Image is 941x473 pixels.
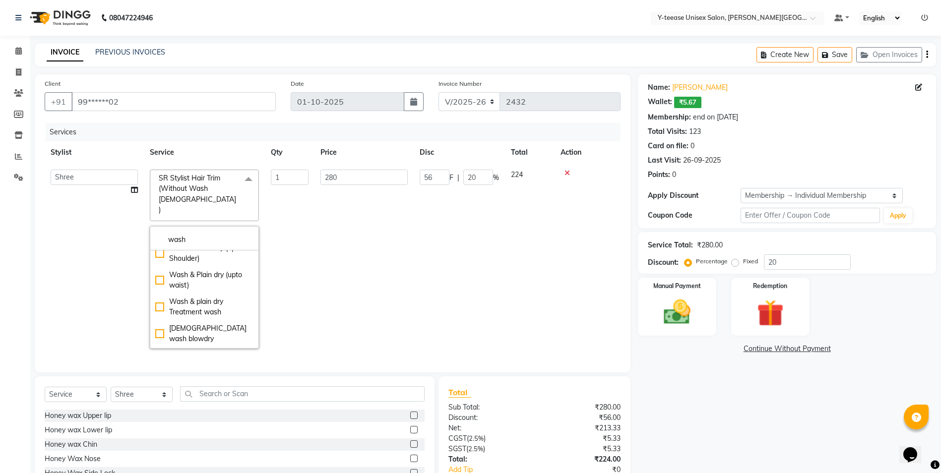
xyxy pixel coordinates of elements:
div: Total Visits: [648,126,687,137]
div: Wallet: [648,97,672,108]
span: SR Stylist Hair Trim (Without Wash [DEMOGRAPHIC_DATA] ) [159,174,236,214]
label: Client [45,79,61,88]
div: Honey Wax Nose [45,454,101,464]
div: Points: [648,170,670,180]
div: Name: [648,82,670,93]
span: % [493,173,499,183]
button: Open Invoices [856,47,922,62]
input: Search by Name/Mobile/Email/Code [71,92,276,111]
div: Total: [441,454,535,465]
div: ₹280.00 [697,240,723,250]
div: ( ) [441,444,535,454]
div: Sub Total: [441,402,535,413]
button: Apply [884,208,912,223]
span: SGST [448,444,466,453]
div: ( ) [441,433,535,444]
b: 08047224946 [109,4,153,32]
div: ₹280.00 [535,402,628,413]
div: Honey wax Lower lip [45,425,112,435]
span: 2.5% [468,445,483,453]
th: Action [555,141,621,164]
a: x [161,205,165,214]
img: _cash.svg [655,296,699,328]
button: +91 [45,92,72,111]
a: INVOICE [47,44,83,61]
th: Stylist [45,141,144,164]
div: Card on file: [648,141,689,151]
div: Membership: [648,112,691,122]
span: 224 [511,170,523,179]
div: Wash & plain dry Treatment wash [155,296,253,317]
button: Save [817,47,852,62]
th: Disc [414,141,505,164]
div: Discount: [441,413,535,423]
th: Qty [265,141,314,164]
div: Last Visit: [648,155,681,166]
span: | [457,173,459,183]
div: [DEMOGRAPHIC_DATA] wash blowdry [155,323,253,344]
span: 2.5% [469,434,484,442]
div: 0 [672,170,676,180]
div: Discount: [648,257,679,268]
span: ₹5.67 [674,97,701,108]
div: ₹213.33 [535,423,628,433]
input: Search or Scan [180,386,425,402]
div: Coupon Code [648,210,741,221]
div: 26-09-2025 [683,155,721,166]
th: Price [314,141,414,164]
div: Net: [441,423,535,433]
div: Honey wax Upper lip [45,411,111,421]
label: Percentage [696,257,728,266]
input: multiselect-search [155,235,253,245]
div: Apply Discount [648,190,741,201]
img: _gift.svg [749,296,792,330]
label: Date [291,79,304,88]
input: Enter Offer / Coupon Code [741,208,879,223]
button: Create New [756,47,814,62]
span: Total [448,387,471,398]
a: Continue Without Payment [640,344,934,354]
div: Services [46,123,628,141]
div: ₹5.33 [535,444,628,454]
img: logo [25,4,93,32]
span: CGST [448,434,467,443]
div: Service Total: [648,240,693,250]
div: Wash & Plain dry (upto waist) [155,270,253,291]
div: Honey wax Chin [45,439,97,450]
a: [PERSON_NAME] [672,82,728,93]
label: Invoice Number [439,79,482,88]
div: 0 [690,141,694,151]
label: Fixed [743,257,758,266]
div: end on [DATE] [693,112,738,122]
label: Redemption [753,282,787,291]
div: ₹224.00 [535,454,628,465]
th: Service [144,141,265,164]
div: 123 [689,126,701,137]
div: ₹5.33 [535,433,628,444]
div: ₹56.00 [535,413,628,423]
a: PREVIOUS INVOICES [95,48,165,57]
label: Manual Payment [653,282,701,291]
th: Total [505,141,555,164]
span: F [449,173,453,183]
div: Wash & Plain dry (upto Shoulder) [155,243,253,264]
iframe: chat widget [899,433,931,463]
